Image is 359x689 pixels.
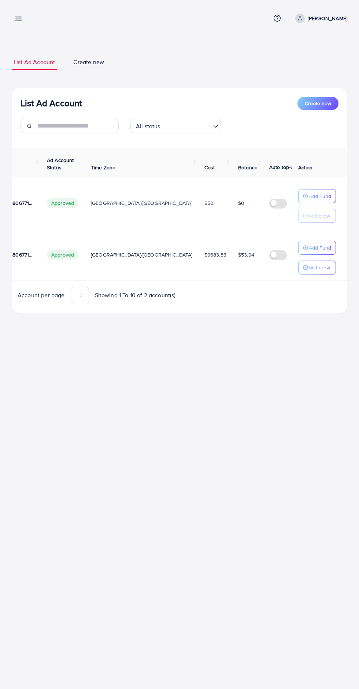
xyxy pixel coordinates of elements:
p: Add Fund [309,243,331,252]
button: Withdraw [298,261,336,275]
span: Approved [47,198,78,208]
p: Withdraw [309,263,330,272]
span: $50 [204,199,214,207]
span: [GEOGRAPHIC_DATA]/[GEOGRAPHIC_DATA] [91,251,193,258]
span: All status [134,121,162,132]
button: Add Fund [298,241,336,255]
span: Time Zone [91,164,115,171]
button: Add Fund [298,189,336,203]
h3: List Ad Account [21,98,82,108]
p: Auto top-up [269,163,297,172]
p: [PERSON_NAME] [308,14,347,23]
span: $53.94 [238,251,254,258]
a: [PERSON_NAME] [292,14,347,23]
span: Approved [47,250,78,259]
span: [GEOGRAPHIC_DATA]/[GEOGRAPHIC_DATA] [91,199,193,207]
iframe: Chat [328,656,354,684]
input: Search for option [163,119,210,132]
span: Account per page [18,291,65,299]
button: Create new [297,97,338,110]
div: Search for option [130,119,222,133]
span: Create new [73,58,104,66]
span: Cost [204,164,215,171]
span: $0 [238,199,244,207]
span: Ad Account Status [47,156,74,171]
span: Action [298,164,313,171]
span: Create new [305,100,331,107]
p: Add Fund [309,192,331,200]
span: Showing 1 To 10 of 2 account(s) [95,291,176,299]
span: $9683.83 [204,251,226,258]
span: List Ad Account [14,58,55,66]
p: Withdraw [309,211,330,220]
button: Withdraw [298,209,336,223]
span: Balance [238,164,258,171]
